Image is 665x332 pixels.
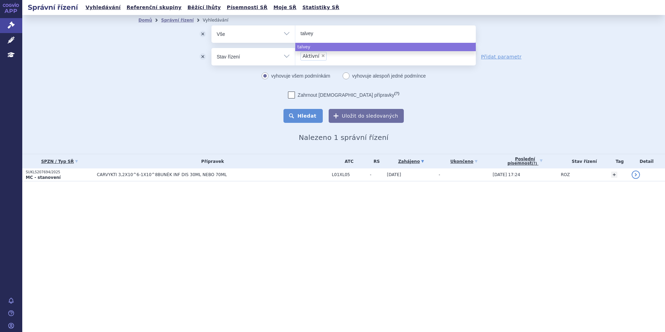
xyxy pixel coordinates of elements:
[303,54,319,58] span: Aktivní
[321,54,325,58] span: ×
[628,154,665,168] th: Detail
[288,92,399,98] label: Zahrnout [DEMOGRAPHIC_DATA] přípravky
[387,172,401,177] span: [DATE]
[283,109,323,123] button: Hledat
[561,172,570,177] span: ROZ
[394,91,399,96] abbr: (?)
[493,172,520,177] span: [DATE] 17:24
[632,171,640,179] a: detail
[185,3,223,12] a: Běžící lhůty
[22,2,83,12] h2: Správní řízení
[611,172,617,178] a: +
[83,3,123,12] a: Vyhledávání
[558,154,608,168] th: Stav řízení
[125,3,184,12] a: Referenční skupiny
[26,175,61,180] strong: MC - stanovení
[203,15,238,25] li: Vyhledávání
[493,154,558,168] a: Poslednípísemnost(?)
[97,172,271,177] span: CARVYKTI 3,2X10^6-1X10^8BUNĚK INF DIS 30ML NEBO 70ML
[161,18,194,23] a: Správní řízení
[532,161,537,166] abbr: (?)
[343,71,426,81] label: vyhovuje alespoň jedné podmínce
[93,154,328,168] th: Přípravek
[271,3,298,12] a: Moje SŘ
[194,48,211,65] button: odstranit
[295,43,476,51] li: talvey
[26,157,93,166] a: SPZN / Typ SŘ
[262,71,330,81] label: vyhovuje všem podmínkám
[481,53,522,60] a: Přidat parametr
[26,170,93,175] p: SUKLS207694/2025
[225,3,270,12] a: Písemnosti SŘ
[328,154,366,168] th: ATC
[299,133,388,142] span: Nalezeno 1 správní řízení
[329,109,404,123] button: Uložit do sledovaných
[194,25,211,43] button: odstranit
[366,154,383,168] th: RS
[329,52,332,60] input: Aktivní
[332,172,366,177] span: L01XL05
[439,157,489,166] a: Ukončeno
[608,154,628,168] th: Tag
[138,18,152,23] a: Domů
[370,172,383,177] span: -
[387,157,435,166] a: Zahájeno
[439,172,440,177] span: -
[300,3,341,12] a: Statistiky SŘ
